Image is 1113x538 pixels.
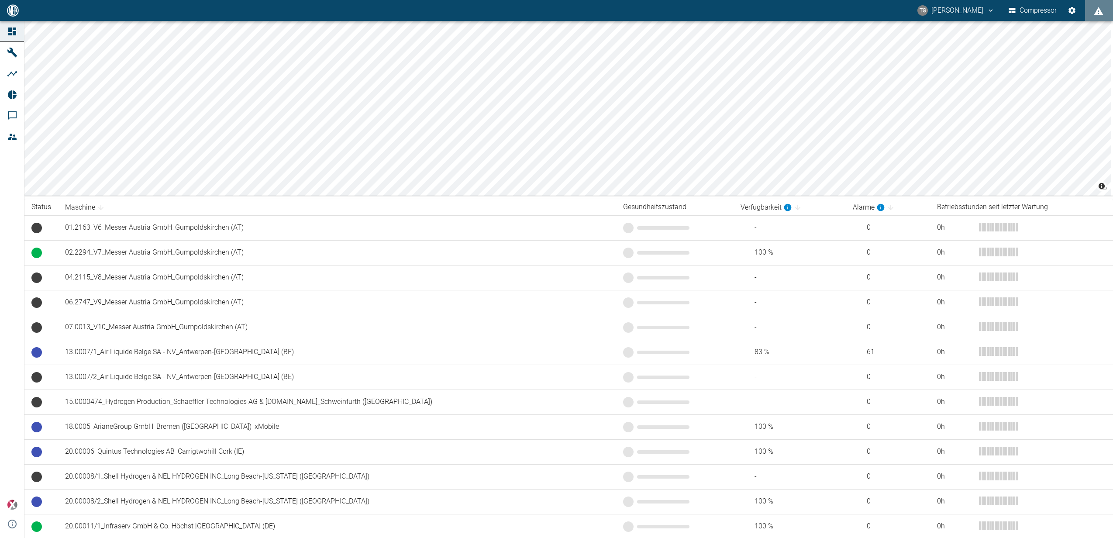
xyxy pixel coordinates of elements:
span: 0 [853,521,923,531]
div: 0 h [937,297,972,307]
div: berechnet für die letzten 7 Tage [741,202,792,213]
div: berechnet für die letzten 7 Tage [853,202,885,213]
th: Betriebsstunden seit letzter Wartung [930,199,1113,215]
div: 0 h [937,497,972,507]
span: 0 [853,472,923,482]
span: 0 [853,223,923,233]
span: Betriebsbereit [31,347,42,358]
td: 18.0005_ArianeGroup GmbH_Bremen ([GEOGRAPHIC_DATA])_xMobile [58,414,616,439]
span: - [741,272,839,283]
span: 100 % [741,521,839,531]
span: - [741,372,839,382]
div: 0 h [937,521,972,531]
span: Betriebsbereit [31,422,42,432]
td: 20.00008/1_Shell Hydrogen & NEL HYDROGEN INC_Long Beach-[US_STATE] ([GEOGRAPHIC_DATA]) [58,464,616,489]
span: Betrieb [31,521,42,532]
td: 20.00008/2_Shell Hydrogen & NEL HYDROGEN INC_Long Beach-[US_STATE] ([GEOGRAPHIC_DATA]) [58,489,616,514]
span: Keine Daten [31,472,42,482]
span: 0 [853,248,923,258]
div: TG [917,5,928,16]
div: 0 h [937,272,972,283]
span: - [741,223,839,233]
span: 83 % [741,347,839,357]
span: 0 [853,272,923,283]
span: 0 [853,322,923,332]
span: 0 [853,297,923,307]
span: - [741,322,839,332]
img: Xplore Logo [7,500,17,510]
th: Status [24,199,58,215]
span: 100 % [741,248,839,258]
div: 0 h [937,347,972,357]
td: 13.0007/1_Air Liquide Belge SA - NV_Antwerpen-[GEOGRAPHIC_DATA] (BE) [58,340,616,365]
span: Keine Daten [31,397,42,407]
td: 13.0007/2_Air Liquide Belge SA - NV_Antwerpen-[GEOGRAPHIC_DATA] (BE) [58,365,616,390]
span: Keine Daten [31,223,42,233]
td: 20.00006_Quintus Technologies AB_Carrigtwohill Cork (IE) [58,439,616,464]
div: 0 h [937,397,972,407]
div: 0 h [937,322,972,332]
span: Keine Daten [31,272,42,283]
span: - [741,297,839,307]
td: 02.2294_V7_Messer Austria GmbH_Gumpoldskirchen (AT) [58,240,616,265]
button: thomas.gregoir@neuman-esser.com [916,3,996,18]
div: 0 h [937,372,972,382]
span: 0 [853,372,923,382]
td: 07.0013_V10_Messer Austria GmbH_Gumpoldskirchen (AT) [58,315,616,340]
span: 0 [853,422,923,432]
span: - [741,397,839,407]
div: 0 h [937,422,972,432]
span: 100 % [741,447,839,457]
td: 15.0000474_Hydrogen Production_Schaeffler Technologies AG & [DOMAIN_NAME]_Schweinfurth ([GEOGRAPH... [58,390,616,414]
div: 0 h [937,472,972,482]
span: 0 [853,447,923,457]
span: 0 [853,397,923,407]
span: 100 % [741,422,839,432]
td: 06.2747_V9_Messer Austria GmbH_Gumpoldskirchen (AT) [58,290,616,315]
span: 61 [853,347,923,357]
span: Betrieb [31,248,42,258]
th: Gesundheitszustand [616,199,734,215]
span: Maschine [65,202,107,213]
span: Keine Daten [31,372,42,383]
span: Betriebsbereit [31,447,42,457]
span: Betriebsbereit [31,497,42,507]
span: Keine Daten [31,322,42,333]
span: 0 [853,497,923,507]
td: 04.2115_V8_Messer Austria GmbH_Gumpoldskirchen (AT) [58,265,616,290]
span: 100 % [741,497,839,507]
button: Compressor [1007,3,1059,18]
canvas: Map [24,21,1111,196]
td: 01.2163_V6_Messer Austria GmbH_Gumpoldskirchen (AT) [58,215,616,240]
div: 0 h [937,248,972,258]
div: 0 h [937,447,972,457]
button: Einstellungen [1064,3,1080,18]
img: logo [6,4,20,16]
span: Keine Daten [31,297,42,308]
div: 0 h [937,223,972,233]
span: - [741,472,839,482]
